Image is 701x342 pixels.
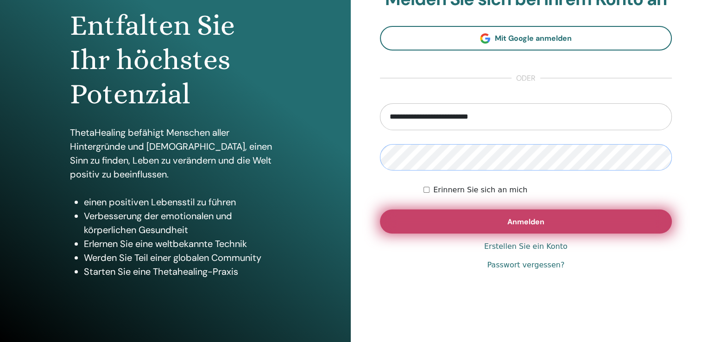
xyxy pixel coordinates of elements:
[84,209,280,237] li: Verbesserung der emotionalen und körperlichen Gesundheit
[512,73,540,84] span: oder
[484,241,568,252] a: Erstellen Sie ein Konto
[487,260,564,271] a: Passwort vergessen?
[380,209,672,234] button: Anmelden
[84,265,280,279] li: Starten Sie eine Thetahealing-Praxis
[84,251,280,265] li: Werden Sie Teil einer globalen Community
[70,8,280,112] h1: Entfalten Sie Ihr höchstes Potenzial
[84,237,280,251] li: Erlernen Sie eine weltbekannte Technik
[380,26,672,51] a: Mit Google anmelden
[433,184,527,196] label: Erinnern Sie sich an mich
[495,33,572,43] span: Mit Google anmelden
[84,195,280,209] li: einen positiven Lebensstil zu führen
[70,126,280,181] p: ThetaHealing befähigt Menschen aller Hintergründe und [DEMOGRAPHIC_DATA], einen Sinn zu finden, L...
[423,184,672,196] div: Keep me authenticated indefinitely or until I manually logout
[507,217,544,227] span: Anmelden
